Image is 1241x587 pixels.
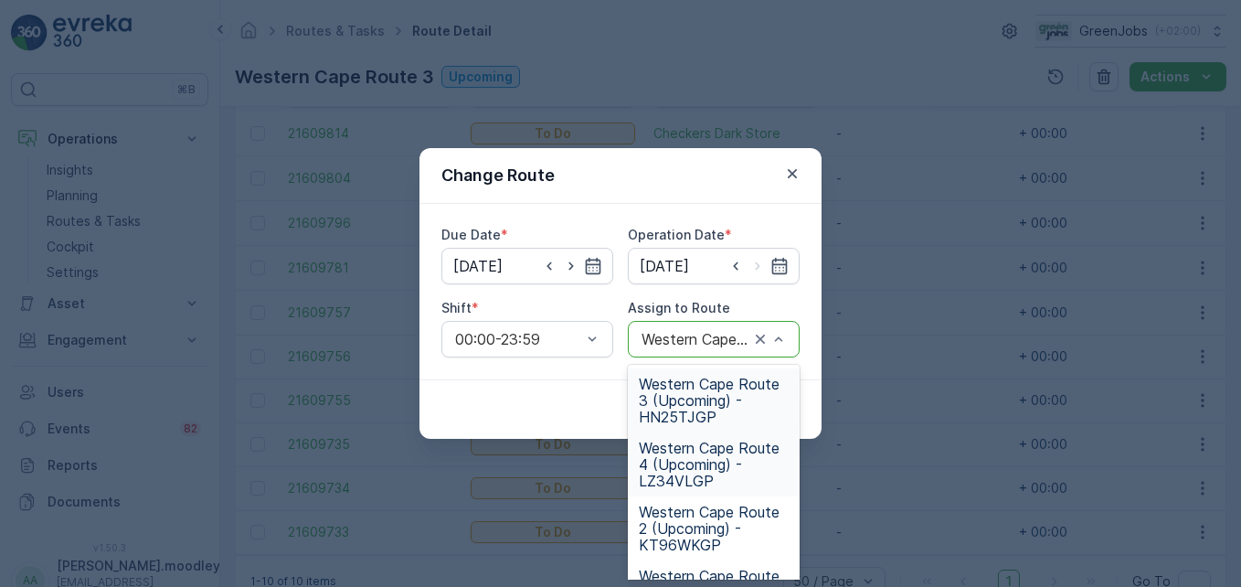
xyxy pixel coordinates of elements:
[441,227,501,242] label: Due Date
[639,376,789,425] span: Western Cape Route 3 (Upcoming) - HN25TJGP
[441,300,472,315] label: Shift
[628,227,725,242] label: Operation Date
[441,248,613,284] input: dd/mm/yyyy
[441,163,555,188] p: Change Route
[639,504,789,553] span: Western Cape Route 2 (Upcoming) - KT96WKGP
[628,300,730,315] label: Assign to Route
[628,248,800,284] input: dd/mm/yyyy
[639,440,789,489] span: Western Cape Route 4 (Upcoming) - LZ34VLGP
